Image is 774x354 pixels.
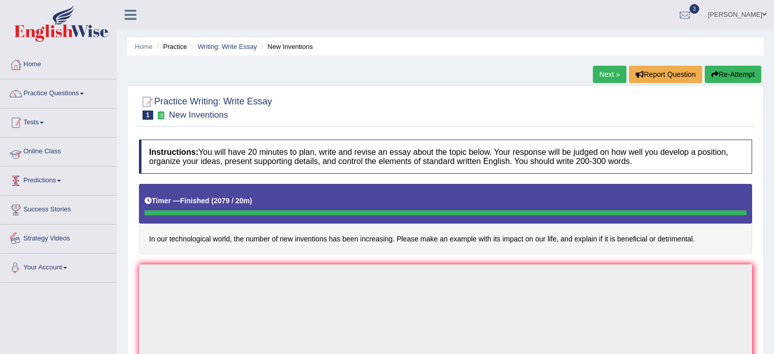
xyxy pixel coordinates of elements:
h2: Practice Writing: Write Essay [139,94,272,120]
a: Success Stories [1,196,117,221]
b: ) [250,197,252,205]
h4: You will have 20 minutes to plan, write and revise an essay about the topic below. Your response ... [139,140,752,174]
button: Re-Attempt [705,66,761,83]
b: Finished [180,197,210,205]
a: Predictions [1,167,117,192]
a: Your Account [1,254,117,279]
a: Next » [593,66,626,83]
a: Strategy Videos [1,225,117,250]
h5: Timer — [145,197,252,205]
b: 2079 / 20m [214,197,250,205]
a: Online Class [1,138,117,163]
a: Home [1,50,117,76]
li: New Inventions [259,42,313,51]
a: Practice Questions [1,79,117,105]
button: Report Question [629,66,702,83]
small: Exam occurring question [156,111,166,120]
li: Practice [154,42,187,51]
b: ( [211,197,214,205]
a: Home [135,43,153,50]
a: Writing: Write Essay [197,43,257,50]
a: Tests [1,108,117,134]
span: 1 [142,111,153,120]
b: Instructions: [149,148,198,156]
span: 3 [690,4,700,14]
small: New Inventions [169,110,228,120]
